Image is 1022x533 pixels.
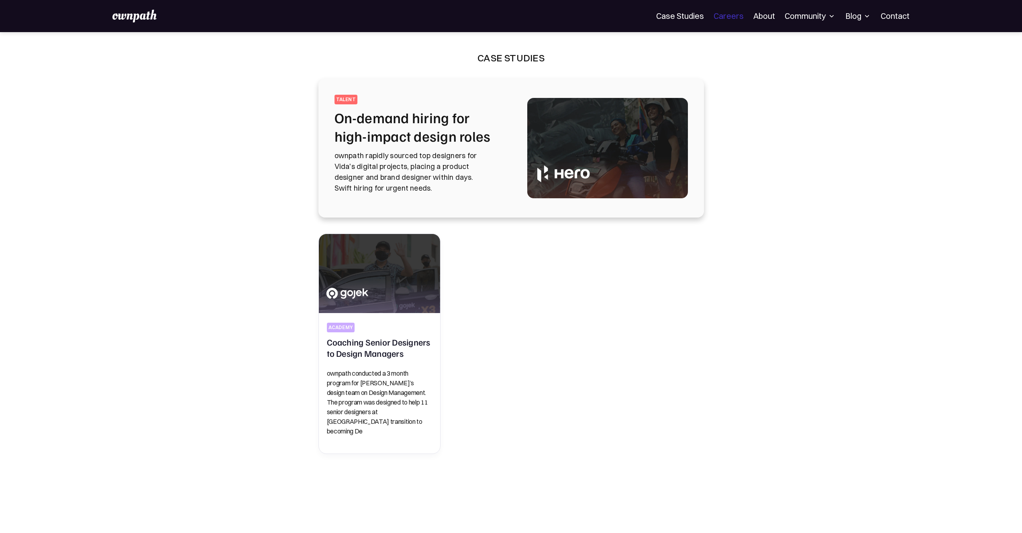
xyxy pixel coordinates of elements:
p: ownpath rapidly sourced top designers for Vida's digital projects, placing a product designer and... [335,150,508,193]
a: About [753,11,775,21]
div: Community [785,11,836,21]
a: Careers [714,11,744,21]
div: academy [328,324,353,331]
h2: Coaching Senior Designers to Design Managers [327,336,432,359]
a: Case Studies [656,11,704,21]
a: Contact [881,11,910,21]
a: Coaching Senior Designers to Design ManagersacademyCoaching Senior Designers to Design Managersow... [318,234,441,454]
a: talentOn-demand hiring for high-impact design rolesownpath rapidly sourced top designers for Vida... [335,95,688,201]
div: Blog [845,11,871,21]
p: ownpath conducted a 3 month program for [PERSON_NAME]’s design team on Design Management. The pro... [327,368,432,436]
img: Coaching Senior Designers to Design Managers [319,234,441,313]
div: talent [336,96,356,103]
h2: On-demand hiring for high-impact design roles [335,108,508,145]
div: Case Studies [477,51,545,64]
